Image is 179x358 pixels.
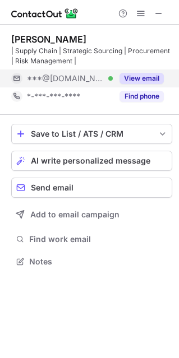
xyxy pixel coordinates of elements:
[11,178,172,198] button: Send email
[11,7,79,20] img: ContactOut v5.3.10
[27,73,104,83] span: ***@[DOMAIN_NAME]
[31,156,150,165] span: AI write personalized message
[11,204,172,225] button: Add to email campaign
[11,124,172,144] button: save-profile-one-click
[31,129,153,138] div: Save to List / ATS / CRM
[120,91,164,102] button: Reveal Button
[11,231,172,247] button: Find work email
[29,257,168,267] span: Notes
[11,151,172,171] button: AI write personalized message
[29,234,168,244] span: Find work email
[30,210,120,219] span: Add to email campaign
[31,183,74,192] span: Send email
[11,46,172,66] div: | Supply Chain | Strategic Sourcing | Procurement | Risk Management |
[120,73,164,84] button: Reveal Button
[11,34,86,45] div: [PERSON_NAME]
[11,254,172,269] button: Notes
